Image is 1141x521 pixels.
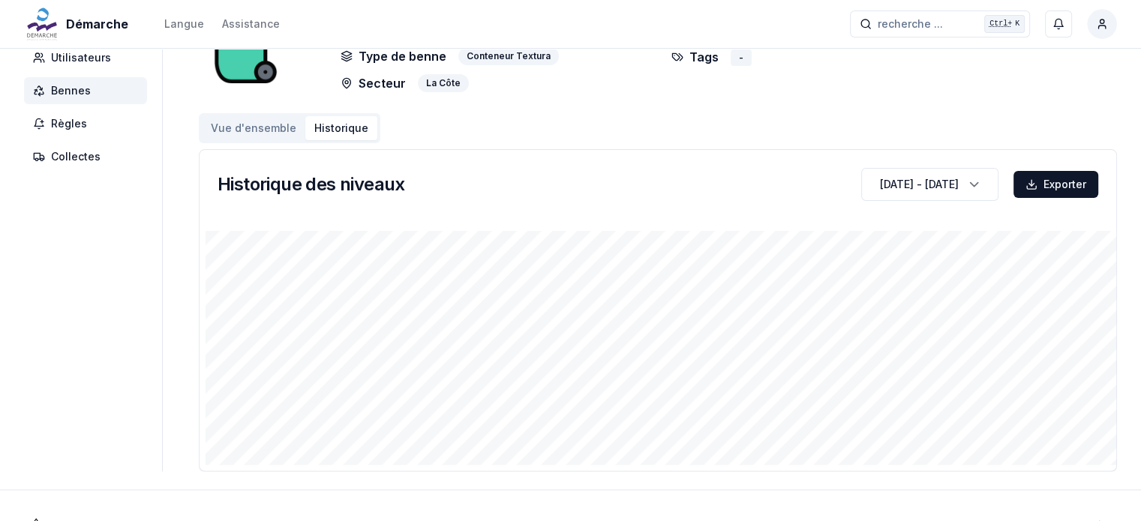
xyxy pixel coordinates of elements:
[51,83,91,98] span: Bennes
[24,77,153,104] a: Bennes
[880,177,959,192] div: [DATE] - [DATE]
[51,50,111,65] span: Utilisateurs
[202,116,305,140] button: Vue d'ensemble
[222,15,280,33] a: Assistance
[341,74,406,92] p: Secteur
[164,16,204,31] div: Langue
[24,143,153,170] a: Collectes
[458,47,559,65] div: Conteneur Textura
[1013,171,1098,198] button: Exporter
[731,49,752,66] div: -
[24,15,134,33] a: Démarche
[24,110,153,137] a: Règles
[305,116,377,140] button: Historique
[218,172,405,196] h3: Historique des niveaux
[51,116,87,131] span: Règles
[51,149,101,164] span: Collectes
[24,6,60,42] img: Démarche Logo
[418,74,469,92] div: La Côte
[671,47,719,66] p: Tags
[164,15,204,33] button: Langue
[341,47,446,65] p: Type de benne
[850,10,1030,37] button: recherche ...Ctrl+K
[66,15,128,33] span: Démarche
[24,44,153,71] a: Utilisateurs
[878,16,943,31] span: recherche ...
[861,168,998,201] button: [DATE] - [DATE]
